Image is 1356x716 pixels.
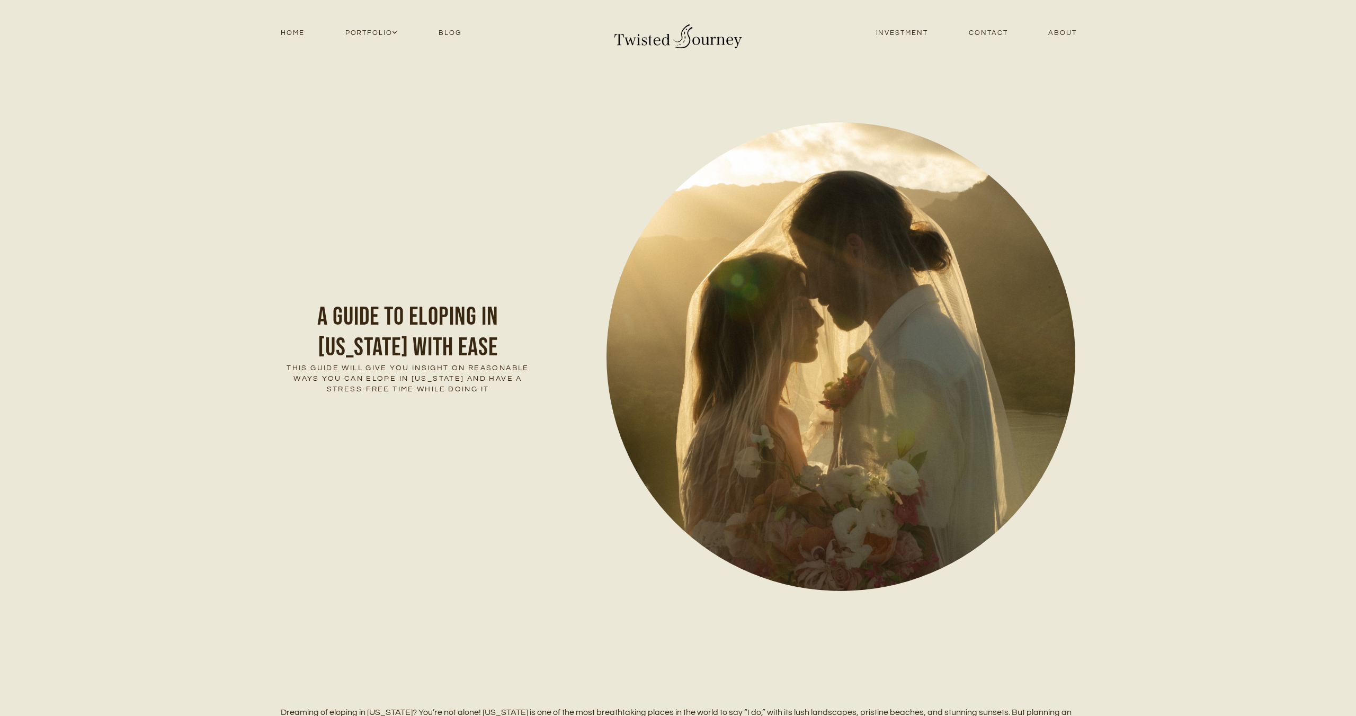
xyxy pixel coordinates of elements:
[281,302,535,363] h1: A Guide to eloping in [US_STATE] with ease
[855,26,948,40] a: Investment
[281,363,535,395] h5: This guide will give you insight on reasonable ways you can elope in [US_STATE] and have a stress...
[261,26,325,40] a: Home
[418,26,482,40] a: Blog
[948,26,1028,40] a: Contact
[612,16,744,50] img: Twisted Journey
[325,26,418,40] a: Portfolio
[1028,26,1098,40] a: About
[345,28,398,39] span: Portfolio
